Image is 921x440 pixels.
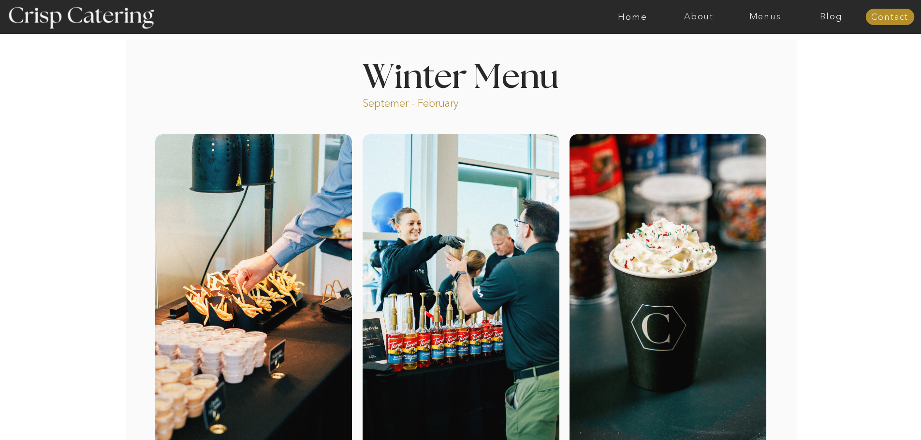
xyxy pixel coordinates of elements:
[732,12,798,22] a: Menus
[798,12,864,22] a: Blog
[824,392,921,440] iframe: podium webchat widget bubble
[363,96,496,107] p: Septemer - February
[599,12,666,22] a: Home
[865,13,914,22] a: Contact
[326,61,595,89] h1: Winter Menu
[666,12,732,22] a: About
